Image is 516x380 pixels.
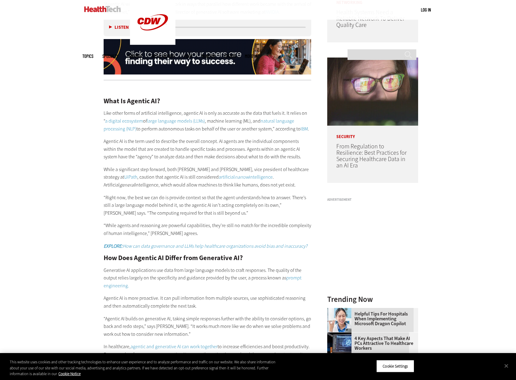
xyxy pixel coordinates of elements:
p: Agentic AI is more proactive. It can pull information from multiple sources, use sophisticated re... [104,294,311,310]
p: While a significant step forward, both [PERSON_NAME] and [PERSON_NAME], vice president of healthc... [104,166,311,189]
span: More [245,54,258,58]
button: Close [500,359,513,372]
img: Doctor using phone to dictate to tablet [327,308,351,332]
p: In healthcare, to increase efficiencies and boost productivity. For example, after a surgery, gen... [104,343,311,366]
a: Tips & Tactics [151,54,174,58]
a: Doctor using phone to dictate to tablet [327,308,355,313]
a: Helpful Tips for Hospitals When Implementing Microsoft Dragon Copilot [327,312,414,326]
a: Video [183,54,192,58]
a: Desktop monitor with brain AI concept [327,332,355,337]
p: Generative AI applications use data from large language models to craft responses. The quality of... [104,266,311,290]
em: narrow [235,174,249,180]
iframe: advertisement [327,204,418,279]
p: Agentic AI is the term used to describe the overall concept. AI agents are the individual compone... [104,137,311,161]
a: MonITor [201,54,215,58]
a: prompt engineering. [104,275,301,289]
img: Home [84,6,121,12]
button: Cookie Settings [376,360,414,372]
h2: What Is Agentic AI? [104,98,311,104]
a: Features [127,54,142,58]
span: Topics [82,54,93,58]
a: Log in [421,7,431,12]
a: large language models (LLMs) [147,118,205,124]
a: From Regulation to Resilience: Best Practices for Securing Healthcare Data in an AI Era [336,142,407,170]
em: general [120,182,135,188]
p: “Right now, the best we can do is provide context so that the agent understands how to answer. Th... [104,194,311,217]
img: Desktop monitor with brain AI concept [327,332,351,357]
img: woman wearing glasses looking at healthcare data on screen [327,58,418,126]
a: agentic and generative AI can work together [131,343,218,350]
span: Specialty [102,54,118,58]
a: a digital ecosystem [105,118,143,124]
em: How can data governance and LLMs help healthcare organizations avoid bias and inaccuracy? [104,243,307,249]
div: User menu [421,7,431,13]
h3: Advertisement [327,198,418,201]
p: Security [327,126,418,139]
a: artificialnarrowintelligence [219,174,273,180]
a: More information about your privacy [58,371,81,376]
a: EXPLORE:How can data governance and LLMs help healthcare organizations avoid bias and inaccuracy? [104,243,307,249]
p: Like other forms of artificial intelligence, agentic AI is only as accurate as the data that fuel... [104,109,311,133]
a: natural language processing (NLP) [104,118,294,132]
a: CDW [130,40,175,46]
h2: How Does Agentic AI Differ from Generative AI? [104,255,311,261]
strong: EXPLORE: [104,243,123,249]
a: Events [224,54,236,58]
div: This website uses cookies and other tracking technologies to enhance user experience and to analy... [10,359,284,377]
a: IBM [301,126,308,132]
a: UiPath [124,174,137,180]
h3: Trending Now [327,296,418,303]
p: “While agents and reasoning are powerful capabilities, they’re still no match for the incredible ... [104,222,311,237]
a: 4 Key Aspects That Make AI PCs Attractive to Healthcare Workers [327,336,414,351]
p: “Agentic AI builds on generative AI, taking simple responses further with the ability to consider... [104,315,311,338]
